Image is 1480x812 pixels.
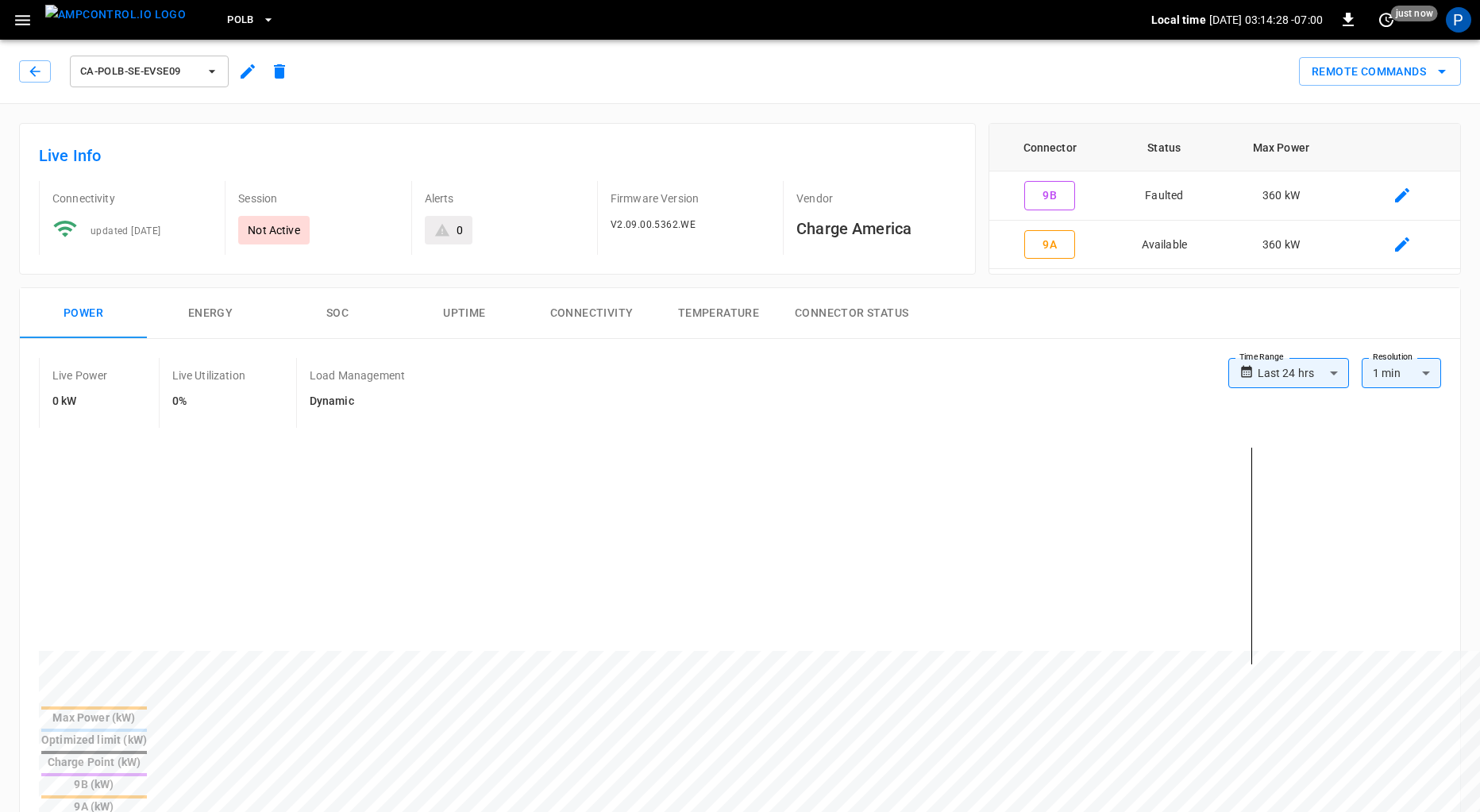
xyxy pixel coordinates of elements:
[655,288,782,339] button: Temperature
[20,288,147,339] button: Power
[611,219,696,230] span: V2.09.00.5362.WE
[39,143,956,168] h6: Live Info
[457,222,463,238] div: 0
[1373,351,1413,364] label: Resolution
[1219,221,1344,270] td: 360 kW
[1110,124,1218,171] th: Status
[274,288,401,339] button: SOC
[52,393,108,410] h6: 0 kW
[1151,12,1206,28] p: Local time
[1239,351,1284,364] label: Time Range
[528,288,655,339] button: Connectivity
[1219,124,1344,171] th: Max Power
[1024,230,1075,260] button: 9A
[45,5,186,25] img: ampcontrol.io logo
[80,63,198,81] span: ca-polb-se-evse09
[1362,358,1441,388] div: 1 min
[401,288,528,339] button: Uptime
[796,216,956,241] h6: Charge America
[1374,7,1399,33] button: set refresh interval
[1299,57,1461,87] button: Remote Commands
[989,124,1110,171] th: Connector
[1258,358,1349,388] div: Last 24 hrs
[1219,171,1344,221] td: 360 kW
[172,393,245,410] h6: 0%
[248,222,300,238] p: Not Active
[1209,12,1323,28] p: [DATE] 03:14:28 -07:00
[221,5,281,36] button: PoLB
[1110,171,1218,221] td: Faulted
[52,368,108,383] p: Live Power
[310,393,405,410] h6: Dynamic
[52,190,212,206] p: Connectivity
[238,190,398,206] p: Session
[172,368,245,383] p: Live Utilization
[611,190,770,206] p: Firmware Version
[1299,57,1461,87] div: remote commands options
[1446,7,1471,33] div: profile-icon
[310,368,405,383] p: Load Management
[425,190,584,206] p: Alerts
[1110,221,1218,270] td: Available
[989,124,1460,269] table: connector table
[1391,6,1438,21] span: just now
[782,288,921,339] button: Connector Status
[227,11,254,29] span: PoLB
[1024,181,1075,210] button: 9B
[91,225,161,237] span: updated [DATE]
[147,288,274,339] button: Energy
[70,56,229,87] button: ca-polb-se-evse09
[796,190,956,206] p: Vendor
